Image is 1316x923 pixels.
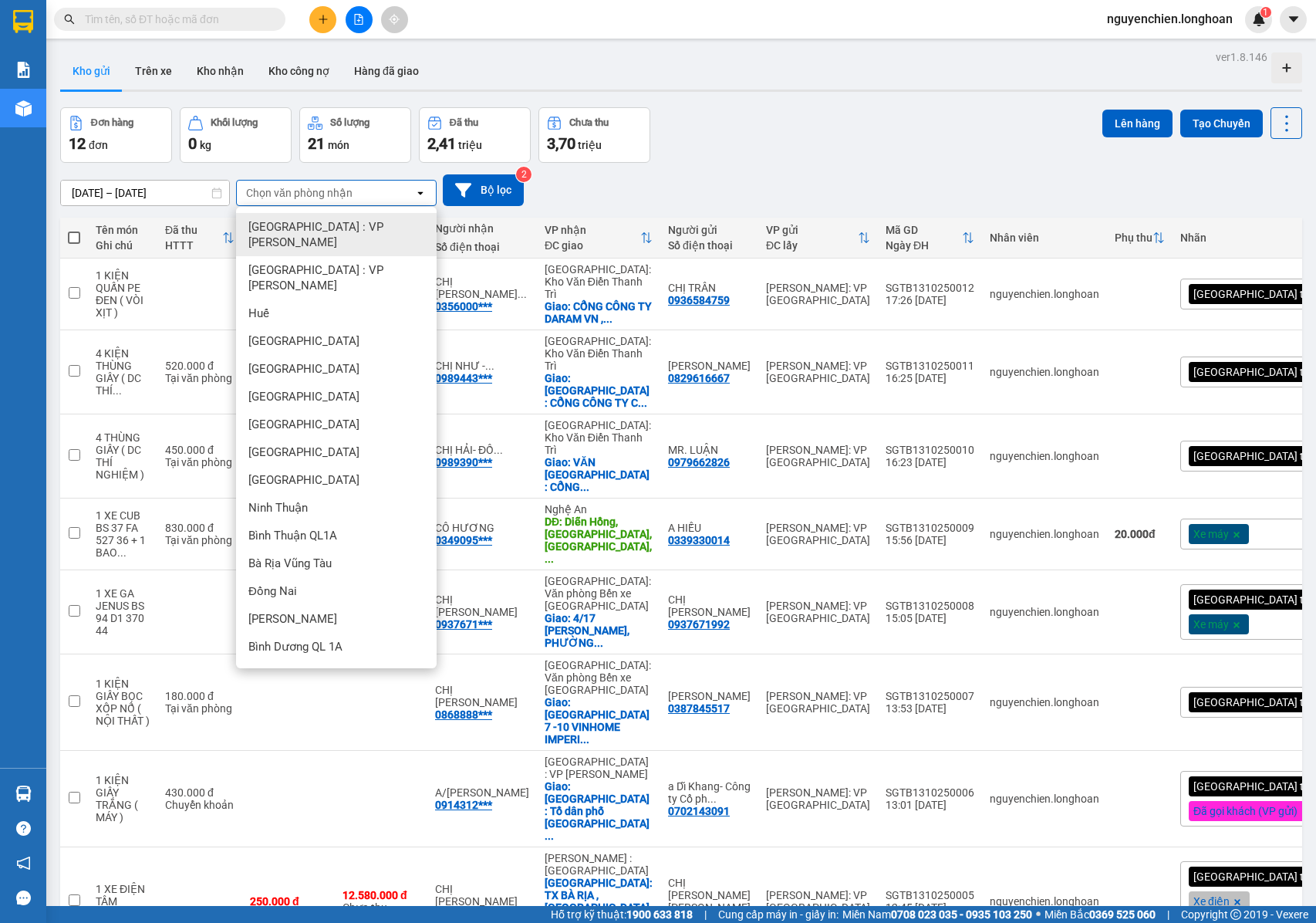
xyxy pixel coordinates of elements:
[1036,911,1041,918] span: ⚪️
[248,389,359,404] span: [GEOGRAPHIC_DATA]
[886,600,974,612] div: SGTB1310250008
[485,360,494,372] span: ...
[246,185,353,201] div: Chọn văn phòng nhận
[990,696,1099,708] div: nguyenchien.longhoan
[1230,909,1241,920] span: copyright
[299,107,411,163] button: Số lượng21món
[96,269,150,319] div: 1 KIỆN QUẤN PE ĐEN ( VÒI XỊT )
[248,417,359,432] span: [GEOGRAPHIC_DATA]
[886,612,974,624] div: 15:05 [DATE]
[165,239,222,252] div: HTTT
[545,456,653,493] div: Giao: VĂN GIANG HƯNG YÊN : CỔNG CÔNG TY CP THỰC PHẨM ĐỒ UỐNG QUỐC TẾ , CỤM CÔNG NGHIỆP SẠCH, XÃ T...
[381,6,408,33] button: aim
[580,733,589,745] span: ...
[707,793,717,805] span: ...
[64,14,75,25] span: search
[1193,617,1229,631] span: Xe máy
[236,207,437,668] ul: Menu
[248,611,337,627] span: [PERSON_NAME]
[891,908,1032,921] strong: 0708 023 035 - 0935 103 250
[318,14,329,25] span: plus
[248,583,297,599] span: Đồng Nai
[165,786,235,799] div: 430.000 đ
[668,534,730,546] div: 0339330014
[123,52,184,90] button: Trên xe
[494,444,503,456] span: ...
[435,222,529,235] div: Người nhận
[211,117,258,128] div: Khối lượng
[1167,906,1169,923] span: |
[990,450,1099,462] div: nguyenchien.longhoan
[248,556,332,571] span: Bà Rịa Vũng Tàu
[704,906,707,923] span: |
[545,335,653,372] div: [GEOGRAPHIC_DATA]: Kho Văn Điển Thanh Trì
[545,503,653,516] div: Nghệ An
[668,239,751,252] div: Số điện thoại
[342,52,431,90] button: Hàng đã giao
[60,52,123,90] button: Kho gửi
[578,139,602,151] span: triệu
[886,224,962,236] div: Mã GD
[342,889,420,901] div: 12.580.000 đ
[766,239,858,252] div: ĐC lấy
[157,218,242,259] th: Toggle SortBy
[15,100,32,117] img: warehouse-icon
[668,522,751,534] div: A HIẾU
[1280,6,1307,33] button: caret-down
[165,690,235,702] div: 180.000 đ
[15,786,32,802] img: warehouse-icon
[435,276,529,300] div: CHỊ HỒNG NGỌC
[16,821,31,836] span: question-circle
[1271,52,1302,83] div: Tạo kho hàng mới
[96,678,150,727] div: 1 KIỆN GIẤY BỌC XỐP NỔ ( NỘI THẤT )
[15,62,32,78] img: solution-icon
[990,895,1099,908] div: nguyenchien.longhoan
[766,282,870,306] div: [PERSON_NAME]: VP [GEOGRAPHIC_DATA]
[886,372,974,384] div: 16:25 [DATE]
[165,522,235,534] div: 830.000 đ
[545,239,640,252] div: ĐC giao
[443,174,524,206] button: Bộ lọc
[435,684,529,708] div: CHỊ TRANG
[342,889,420,914] div: Chưa thu
[1115,528,1156,540] strong: 20.000 đ
[580,481,589,493] span: ...
[165,799,235,811] div: Chuyển khoản
[886,282,974,294] div: SGTB1310250012
[886,456,974,468] div: 16:23 [DATE]
[668,690,751,702] div: ANH MINH
[165,456,235,468] div: Tại văn phòng
[1216,49,1267,66] div: ver 1.8.146
[886,239,962,252] div: Ngày ĐH
[886,786,974,799] div: SGTB1310250006
[668,224,751,236] div: Người gửi
[117,546,127,559] span: ...
[518,288,527,300] span: ...
[990,793,1099,805] div: nguyenchien.longhoan
[668,593,751,618] div: CHỊ CHI
[668,294,730,306] div: 0936584759
[758,218,878,259] th: Toggle SortBy
[16,856,31,871] span: notification
[61,181,229,205] input: Select a date range.
[248,306,269,321] span: Huế
[537,218,660,259] th: Toggle SortBy
[248,528,337,543] span: Bình Thuận QL1A
[545,516,653,565] div: DĐ: Diễn Hồng, Diễn Châu, Nghệ An, GIAO TRÊN QL1A : CẦU LỒI , DIỄN CHÂU , NGHỆ AN
[766,786,870,811] div: [PERSON_NAME]: VP [GEOGRAPHIC_DATA]
[248,333,359,349] span: [GEOGRAPHIC_DATA]
[248,667,341,682] span: Bình Dương QL 13
[545,696,653,745] div: Giao: PARIS 7 -10 VINHOME IMPERIA , THƯỢNG LÝ , HỒNG BÀNG , HẢI PHÒNG
[545,659,653,696] div: [GEOGRAPHIC_DATA]: Văn phòng Bến xe [GEOGRAPHIC_DATA]
[569,117,609,128] div: Chưa thu
[990,606,1099,618] div: nguyenchien.longhoan
[886,702,974,715] div: 13:53 [DATE]
[435,786,529,799] div: A/C Minh
[1263,7,1268,18] span: 1
[990,288,1099,300] div: nguyenchien.longhoan
[545,756,653,780] div: [GEOGRAPHIC_DATA] : VP [PERSON_NAME]
[668,282,751,294] div: CHỊ TRÂN
[545,612,653,649] div: Giao: 4/17 THÍCH TRÍ HẢI, PHƯỜNG LÊ CHÂN , HẢI PHÒNG
[626,908,693,921] strong: 1900 633 818
[990,366,1099,378] div: nguyenchien.longhoan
